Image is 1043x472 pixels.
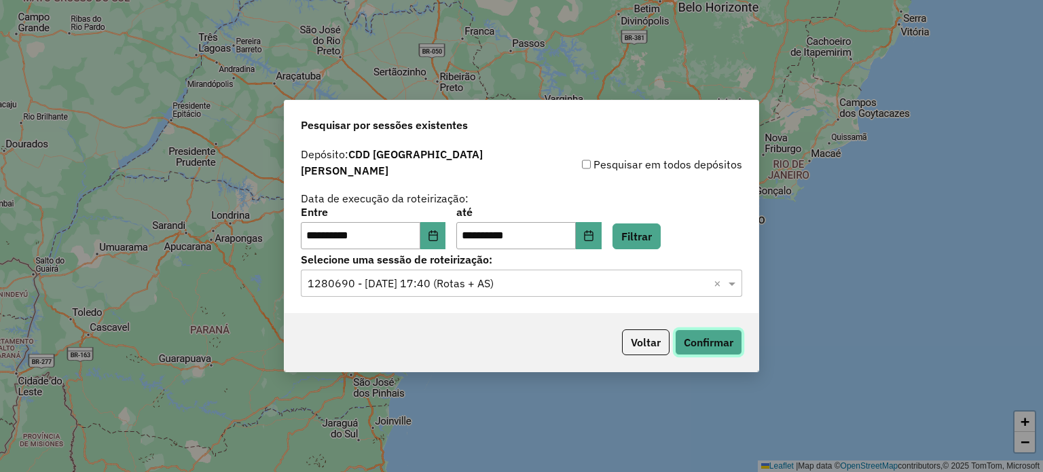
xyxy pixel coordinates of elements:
[612,223,661,249] button: Filtrar
[675,329,742,355] button: Confirmar
[456,204,601,220] label: até
[622,329,670,355] button: Voltar
[714,275,725,291] span: Clear all
[301,117,468,133] span: Pesquisar por sessões existentes
[301,204,445,220] label: Entre
[301,190,469,206] label: Data de execução da roteirização:
[301,147,483,177] strong: CDD [GEOGRAPHIC_DATA][PERSON_NAME]
[301,251,742,268] label: Selecione uma sessão de roteirização:
[301,146,521,179] label: Depósito:
[576,222,602,249] button: Choose Date
[420,222,446,249] button: Choose Date
[521,156,742,173] div: Pesquisar em todos depósitos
